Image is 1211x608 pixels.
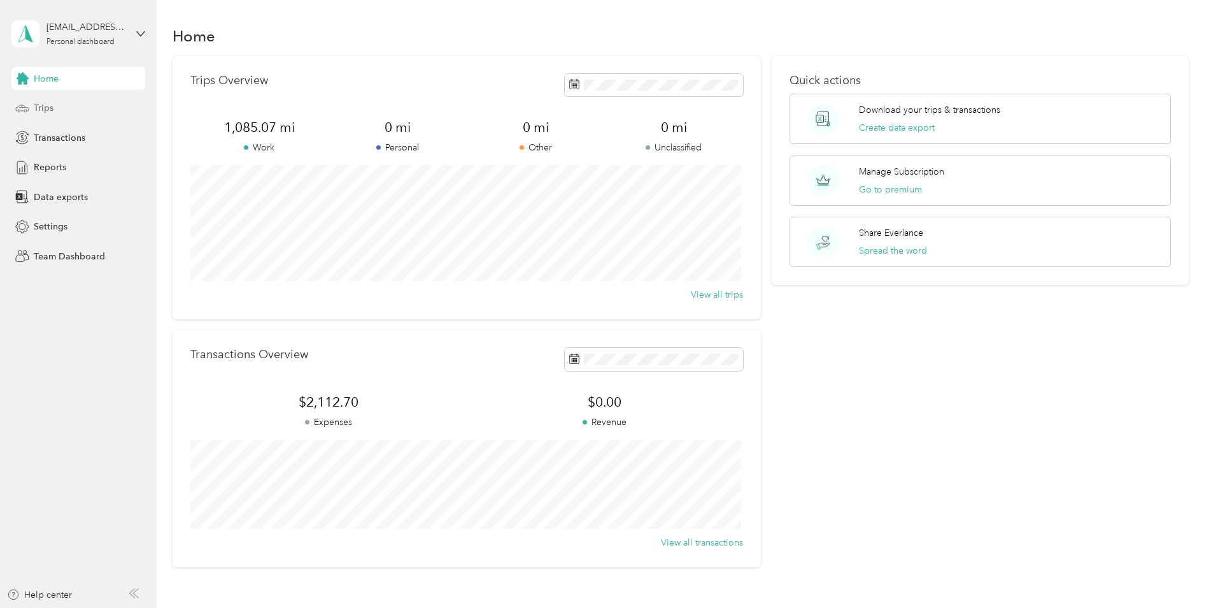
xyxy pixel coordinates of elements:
[467,416,743,429] p: Revenue
[859,244,927,257] button: Spread the word
[34,131,85,145] span: Transactions
[329,141,467,154] p: Personal
[34,220,67,233] span: Settings
[46,38,115,46] div: Personal dashboard
[34,191,88,204] span: Data exports
[190,416,467,429] p: Expenses
[329,119,467,136] span: 0 mi
[859,226,923,240] p: Share Everlance
[173,29,215,43] h1: Home
[661,536,743,549] button: View all transactions
[190,141,329,154] p: Work
[859,165,944,178] p: Manage Subscription
[467,119,605,136] span: 0 mi
[691,288,743,301] button: View all trips
[190,119,329,136] span: 1,085.07 mi
[190,348,308,361] p: Transactions Overview
[34,161,66,174] span: Reports
[467,393,743,411] span: $0.00
[190,393,467,411] span: $2,112.70
[34,250,105,263] span: Team Dashboard
[467,141,605,154] p: Other
[190,74,268,87] p: Trips Overview
[1140,537,1211,608] iframe: Everlance-gr Chat Button Frame
[46,20,126,34] div: [EMAIL_ADDRESS][DOMAIN_NAME]
[34,101,53,115] span: Trips
[605,141,743,154] p: Unclassified
[859,183,922,196] button: Go to premium
[859,103,1000,117] p: Download your trips & transactions
[790,74,1171,87] p: Quick actions
[7,588,72,602] button: Help center
[605,119,743,136] span: 0 mi
[34,72,59,85] span: Home
[859,121,935,134] button: Create data export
